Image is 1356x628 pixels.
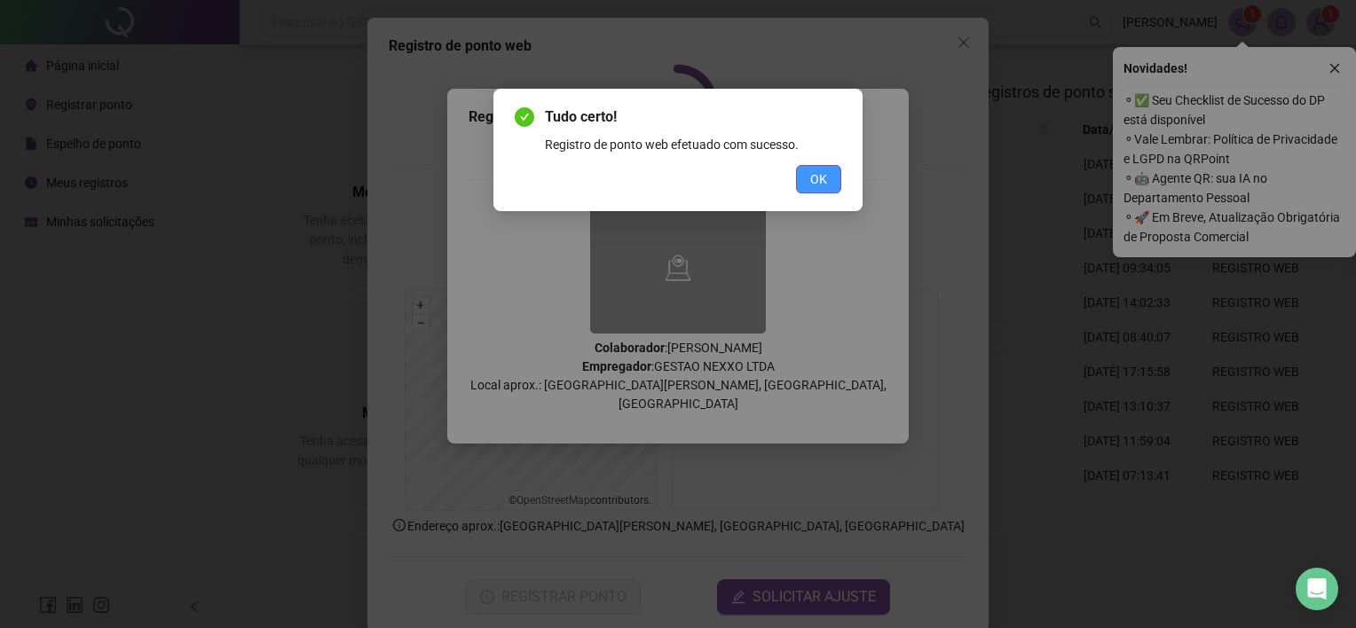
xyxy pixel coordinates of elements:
[1296,568,1338,610] div: Open Intercom Messenger
[545,135,841,154] div: Registro de ponto web efetuado com sucesso.
[796,165,841,193] button: OK
[545,106,841,128] span: Tudo certo!
[515,107,534,127] span: check-circle
[810,169,827,189] span: OK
